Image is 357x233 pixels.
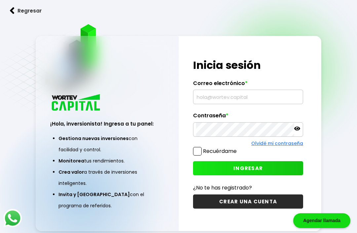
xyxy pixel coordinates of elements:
label: Correo electrónico [193,80,303,90]
p: ¿No te has registrado? [193,184,303,192]
a: ¿No te has registrado?CREAR UNA CUENTA [193,184,303,209]
h1: Inicia sesión [193,57,303,73]
label: Recuérdame [203,147,237,155]
span: Gestiona nuevas inversiones [59,135,129,142]
button: CREAR UNA CUENTA [193,194,303,209]
img: logos_whatsapp-icon.242b2217.svg [3,209,22,227]
li: con facilidad y control. [59,133,156,155]
h3: ¡Hola, inversionista! Ingresa a tu panel: [50,120,164,128]
span: Invita y [GEOGRAPHIC_DATA] [59,191,130,198]
span: Crea valor [59,169,84,175]
label: Contraseña [193,112,303,122]
a: Olvidé mi contraseña [251,140,303,147]
img: flecha izquierda [10,7,15,14]
span: Monitorea [59,158,84,164]
div: Agendar llamada [293,213,350,228]
li: a través de inversiones inteligentes. [59,166,156,189]
img: logo_wortev_capital [50,93,102,113]
input: hola@wortev.capital [196,90,300,104]
button: INGRESAR [193,161,303,175]
li: con el programa de referidos. [59,189,156,211]
span: INGRESAR [233,165,263,172]
li: tus rendimientos. [59,155,156,166]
